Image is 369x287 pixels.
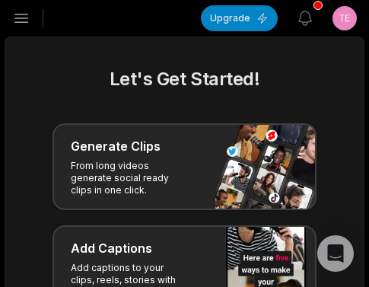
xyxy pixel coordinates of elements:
h3: Add Captions [71,239,152,257]
button: Upgrade [201,5,278,31]
div: Open Intercom Messenger [317,235,354,272]
h3: Generate Clips [71,137,161,155]
p: From long videos generate social ready clips in one click. [71,160,189,196]
h2: Let's Get Started! [21,65,348,93]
